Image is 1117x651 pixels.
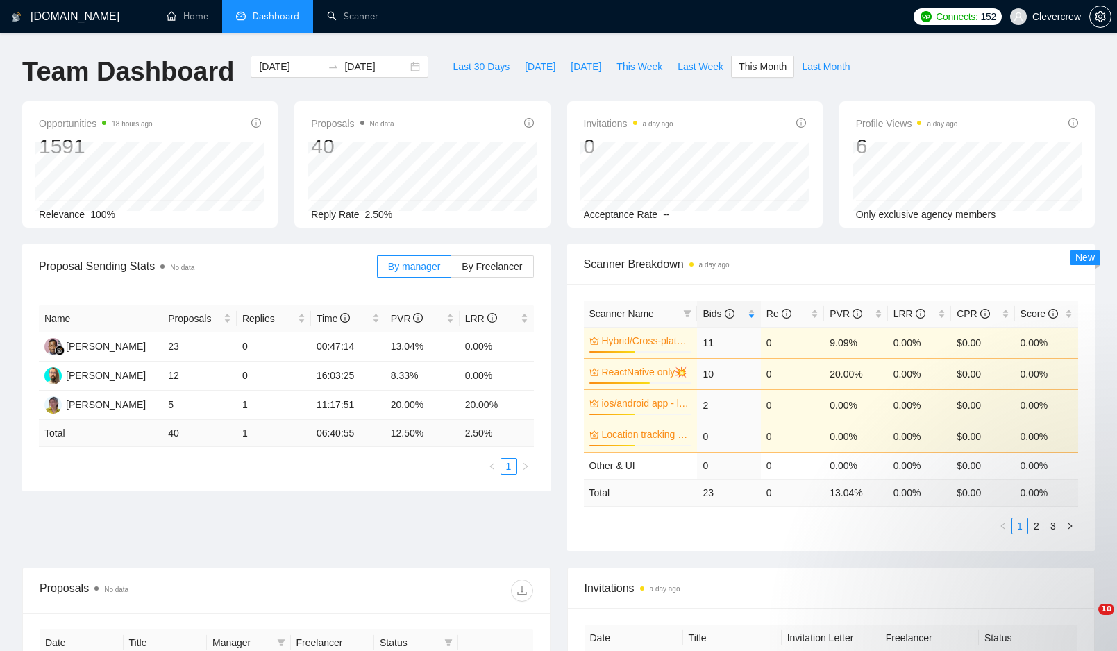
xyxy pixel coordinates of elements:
div: [PERSON_NAME] [66,397,146,412]
span: Scanner Breakdown [584,255,1079,273]
span: New [1075,252,1095,263]
span: 152 [981,9,996,24]
th: Replies [237,305,311,332]
span: Dashboard [253,10,299,22]
span: info-circle [725,309,734,319]
time: a day ago [643,120,673,128]
span: info-circle [413,313,423,323]
td: $0.00 [951,358,1014,389]
span: Status [380,635,439,650]
button: Last Week [670,56,731,78]
span: info-circle [1048,309,1058,319]
span: left [488,462,496,471]
td: 8.33% [385,362,460,391]
span: info-circle [340,313,350,323]
a: setting [1089,11,1111,22]
td: 0.00% [460,362,534,391]
button: left [484,458,501,475]
span: Reply Rate [311,209,359,220]
th: Name [39,305,162,332]
span: setting [1090,11,1111,22]
time: a day ago [699,261,730,269]
td: 0.00% [888,358,951,389]
span: info-circle [487,313,497,323]
td: 0.00% [824,389,887,421]
td: 1 [237,420,311,447]
span: info-circle [853,309,862,319]
span: Replies [242,311,295,326]
span: Profile Views [856,115,958,132]
td: 0.00% [1015,452,1078,479]
span: PVR [830,308,862,319]
td: 2.50 % [460,420,534,447]
span: Re [766,308,791,319]
a: ReactNative only💥 [602,364,689,380]
span: Bids [703,308,734,319]
span: Time [317,313,350,324]
button: setting [1089,6,1111,28]
td: 13.04% [385,332,460,362]
a: homeHome [167,10,208,22]
td: 00:47:14 [311,332,385,362]
a: Hybrid/Cross-platform - Lavazza ✅ [602,333,689,348]
span: Relevance [39,209,85,220]
iframe: Intercom live chat [1070,604,1103,637]
a: ios/android app - lavazza🦠 [602,396,689,411]
td: $0.00 [951,327,1014,358]
td: 0.00% [1015,358,1078,389]
td: 0.00% [888,389,951,421]
td: Total [584,479,698,506]
span: This Week [616,59,662,74]
span: info-circle [916,309,925,319]
div: 1591 [39,133,153,160]
span: info-circle [524,118,534,128]
a: TY[PERSON_NAME] [44,398,146,409]
img: DK [44,367,62,384]
td: 40 [162,420,237,447]
img: AM [44,338,62,355]
button: right [517,458,534,475]
time: a day ago [650,585,680,593]
div: 0 [584,133,673,160]
span: CPR [957,308,989,319]
td: 5 [162,391,237,420]
span: info-circle [1068,118,1078,128]
input: End date [344,59,408,74]
td: 11 [697,327,760,358]
time: 18 hours ago [112,120,152,128]
span: Last Month [802,59,850,74]
span: Opportunities [39,115,153,132]
img: gigradar-bm.png [55,346,65,355]
div: 6 [856,133,958,160]
td: 0 [761,421,824,452]
span: crown [589,367,599,377]
button: [DATE] [517,56,563,78]
td: 11:17:51 [311,391,385,420]
th: Proposals [162,305,237,332]
span: filter [680,303,694,324]
td: 0.00% [824,421,887,452]
span: crown [589,336,599,346]
td: 0.00% [1015,421,1078,452]
td: Total [39,420,162,447]
span: No data [104,586,128,593]
span: swap-right [328,61,339,72]
span: info-circle [782,309,791,319]
img: upwork-logo.png [921,11,932,22]
td: 0 [697,452,760,479]
span: Last Week [678,59,723,74]
a: Location tracking mobile [602,427,689,442]
span: LRR [465,313,497,324]
span: [DATE] [571,59,601,74]
span: Proposals [168,311,221,326]
td: 0.00% [888,421,951,452]
td: 0.00% [1015,327,1078,358]
span: to [328,61,339,72]
span: LRR [893,308,925,319]
img: logo [12,6,22,28]
span: info-circle [980,309,990,319]
button: [DATE] [563,56,609,78]
td: 0.00 % [1015,479,1078,506]
a: Other & UI [589,460,635,471]
span: Last 30 Days [453,59,510,74]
